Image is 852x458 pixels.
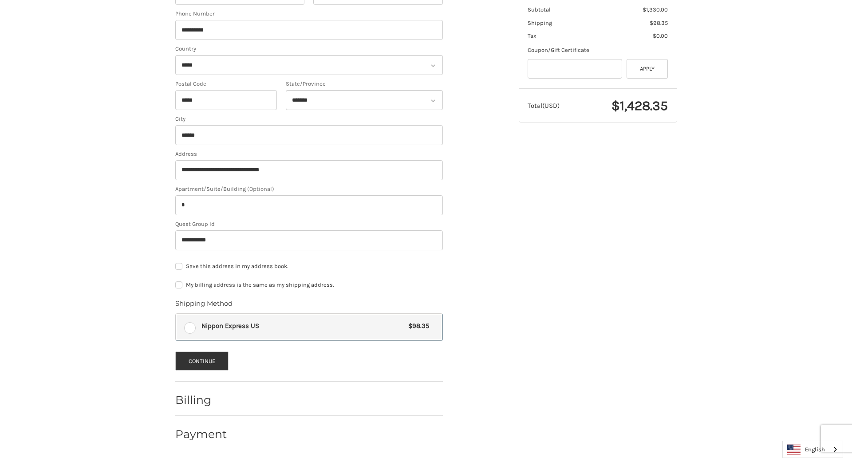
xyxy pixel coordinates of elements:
span: $0.00 [653,32,668,39]
button: Continue [175,351,229,371]
button: Apply [627,59,668,79]
label: Apartment/Suite/Building [175,185,443,193]
h2: Payment [175,427,227,441]
span: $98.35 [404,321,430,331]
span: Subtotal [528,6,551,13]
label: State/Province [286,79,443,88]
label: City [175,114,443,123]
label: My billing address is the same as my shipping address. [175,281,443,288]
label: Country [175,44,443,53]
small: (Optional) [247,186,274,192]
div: Coupon/Gift Certificate [528,46,668,55]
span: Shipping [528,20,552,26]
span: $1,330.00 [643,6,668,13]
span: $98.35 [650,20,668,26]
span: Nippon Express US [201,321,404,331]
span: Tax [528,32,536,39]
span: $1,428.35 [611,98,668,114]
legend: Shipping Method [175,299,233,313]
label: Address [175,150,443,158]
label: Save this address in my address book. [175,263,443,270]
input: Gift Certificate or Coupon Code [528,59,622,79]
label: Phone Number [175,9,443,18]
h2: Billing [175,393,227,407]
label: Postal Code [175,79,277,88]
label: Quest Group Id [175,220,443,229]
span: Total (USD) [528,102,560,110]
